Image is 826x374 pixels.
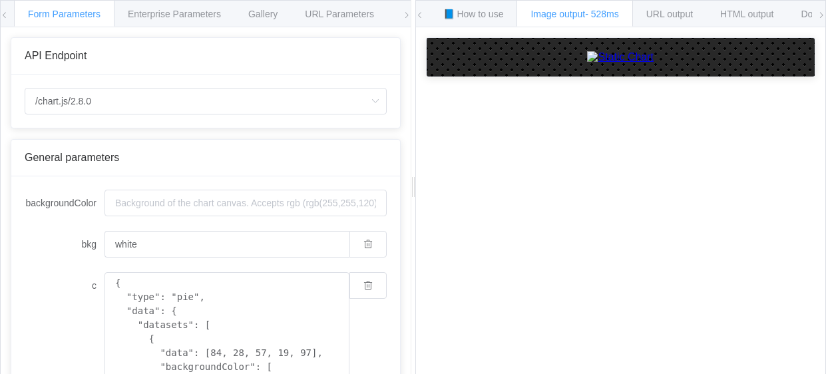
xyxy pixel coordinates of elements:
span: Gallery [248,9,278,19]
span: - 528ms [585,9,619,19]
input: Select [25,88,387,114]
img: Static Chart [587,51,654,63]
span: Image output [530,9,618,19]
span: URL Parameters [305,9,374,19]
label: bkg [25,231,104,258]
span: API Endpoint [25,50,87,61]
span: General parameters [25,152,119,163]
input: Background of the chart canvas. Accepts rgb (rgb(255,255,120)), colors (red), and url-encoded hex... [104,190,387,216]
span: 📘 How to use [443,9,504,19]
input: Background of the chart canvas. Accepts rgb (rgb(255,255,120)), colors (red), and url-encoded hex... [104,231,349,258]
label: c [25,272,104,299]
span: Enterprise Parameters [128,9,221,19]
a: Static Chart [440,51,802,63]
span: URL output [646,9,693,19]
span: HTML output [720,9,773,19]
label: backgroundColor [25,190,104,216]
span: Form Parameters [28,9,101,19]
